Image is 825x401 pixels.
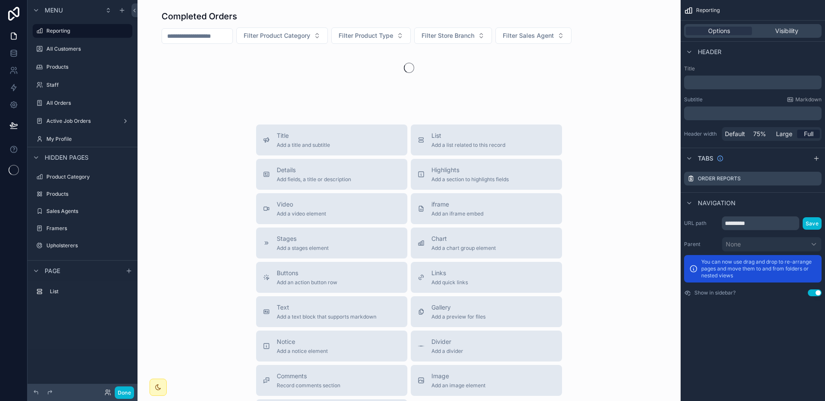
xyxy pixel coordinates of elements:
[46,191,131,197] label: Products
[115,386,134,399] button: Done
[698,175,741,182] label: Order Reports
[431,131,505,140] span: List
[411,125,562,155] button: ListAdd a list related to this record
[684,131,718,137] label: Header width
[698,48,721,56] span: Header
[277,372,340,380] span: Comments
[684,220,718,227] label: URL path
[411,228,562,258] button: ChartAdd a chart group element
[696,7,720,14] span: Reporting
[256,125,407,155] button: TitleAdd a title and subtitle
[277,313,376,320] span: Add a text block that supports markdown
[45,6,63,15] span: Menu
[45,267,60,275] span: Page
[256,262,407,293] button: ButtonsAdd an action button row
[698,154,713,163] span: Tabs
[411,159,562,190] button: HighlightsAdd a section to highlights fields
[46,242,131,249] label: Upholsterers
[46,136,131,143] label: My Profile
[277,142,330,149] span: Add a title and subtitle
[277,234,329,243] span: Stages
[753,130,766,138] span: 75%
[46,208,131,215] label: Sales Agents
[431,303,486,312] span: Gallery
[795,96,822,103] span: Markdown
[787,96,822,103] a: Markdown
[277,245,329,252] span: Add a stages element
[33,60,132,74] a: Products
[33,239,132,252] a: Upholsterers
[46,82,131,88] label: Staff
[431,269,468,277] span: Links
[33,114,132,128] a: Active Job Orders
[46,64,131,70] label: Products
[27,281,137,307] div: scrollable content
[277,303,376,312] span: Text
[33,132,132,146] a: My Profile
[33,24,132,38] a: Reporting
[431,348,463,355] span: Add a divider
[694,289,736,296] label: Show in sidebar?
[776,130,792,138] span: Large
[726,240,741,249] span: None
[33,204,132,218] a: Sales Agents
[722,237,822,252] button: None
[431,200,483,209] span: iframe
[708,27,730,35] span: Options
[277,176,351,183] span: Add fields, a title or description
[431,210,483,217] span: Add an iframe embed
[431,372,486,380] span: Image
[803,217,822,230] button: Save
[775,27,798,35] span: Visibility
[256,331,407,362] button: NoticeAdd a notice element
[33,187,132,201] a: Products
[33,222,132,235] a: Framers
[431,142,505,149] span: Add a list related to this record
[431,337,463,346] span: Divider
[684,241,718,248] label: Parent
[411,331,562,362] button: DividerAdd a divider
[277,337,328,346] span: Notice
[277,131,330,140] span: Title
[277,210,326,217] span: Add a video element
[431,176,509,183] span: Add a section to highlights fields
[431,245,496,252] span: Add a chart group element
[46,173,131,180] label: Product Category
[411,262,562,293] button: LinksAdd quick links
[684,96,703,103] label: Subtitle
[431,279,468,286] span: Add quick links
[33,42,132,56] a: All Customers
[411,296,562,327] button: GalleryAdd a preview for files
[46,46,131,52] label: All Customers
[256,159,407,190] button: DetailsAdd fields, a title or description
[256,228,407,258] button: StagesAdd a stages element
[46,118,119,125] label: Active Job Orders
[431,234,496,243] span: Chart
[50,288,129,295] label: List
[684,65,822,72] label: Title
[277,279,337,286] span: Add an action button row
[804,130,813,138] span: Full
[277,348,328,355] span: Add a notice element
[277,269,337,277] span: Buttons
[256,365,407,396] button: CommentsRecord comments section
[256,296,407,327] button: TextAdd a text block that supports markdown
[277,200,326,209] span: Video
[431,166,509,174] span: Highlights
[33,96,132,110] a: All Orders
[46,100,131,106] label: All Orders
[725,130,745,138] span: Default
[701,258,816,279] p: You can now use drag and drop to re-arrange pages and move them to and from folders or nested views
[45,153,89,162] span: Hidden pages
[46,27,127,34] label: Reporting
[698,199,736,207] span: Navigation
[411,365,562,396] button: ImageAdd an image element
[256,193,407,224] button: VideoAdd a video element
[277,166,351,174] span: Details
[33,78,132,92] a: Staff
[684,106,822,120] div: scrollable content
[684,76,822,89] div: scrollable content
[411,193,562,224] button: iframeAdd an iframe embed
[277,382,340,389] span: Record comments section
[33,170,132,184] a: Product Category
